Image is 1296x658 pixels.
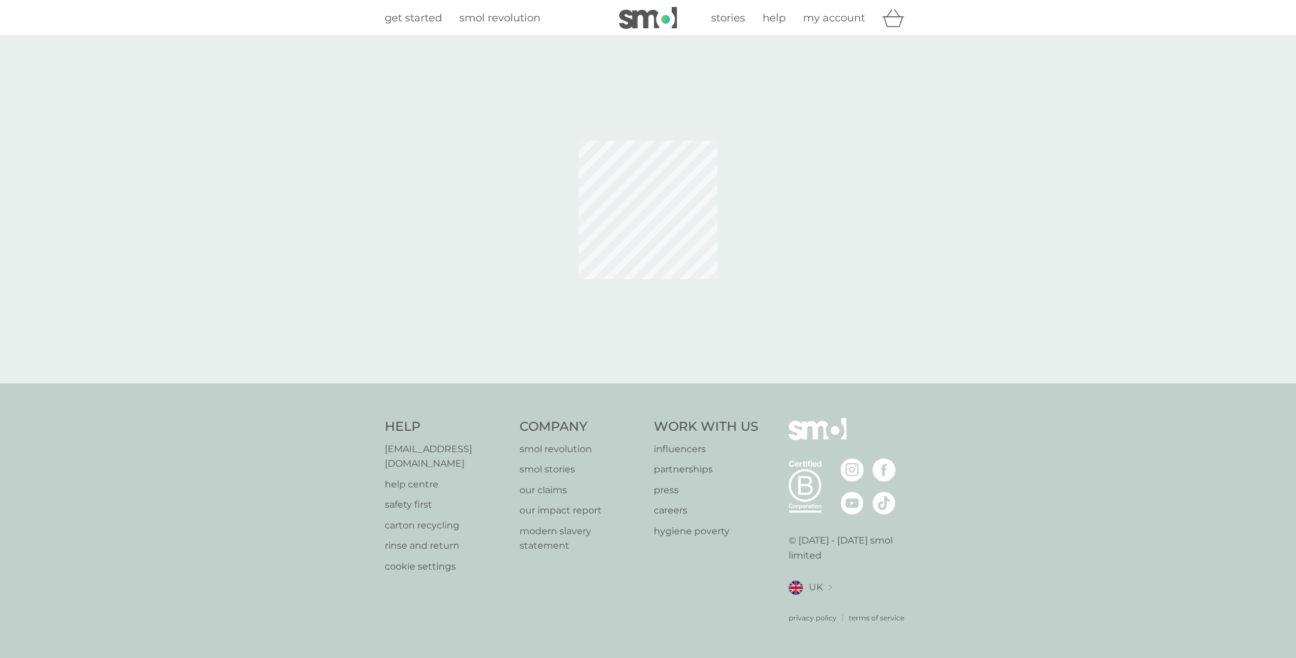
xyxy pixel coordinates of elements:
img: smol [789,418,846,457]
span: stories [711,12,745,24]
a: rinse and return [385,538,508,553]
a: smol stories [520,462,643,477]
img: select a new location [829,585,832,591]
span: smol revolution [459,12,540,24]
a: modern slavery statement [520,524,643,553]
img: visit the smol Youtube page [841,491,864,515]
a: careers [654,503,759,518]
p: © [DATE] - [DATE] smol limited [789,533,912,563]
h4: Company [520,418,643,436]
a: our claims [520,483,643,498]
img: UK flag [789,581,803,595]
a: terms of service [849,612,904,623]
a: our impact report [520,503,643,518]
img: visit the smol Instagram page [841,459,864,482]
div: basket [882,6,911,29]
span: get started [385,12,442,24]
a: partnerships [654,462,759,477]
img: visit the smol Tiktok page [872,491,896,515]
a: smol revolution [520,442,643,457]
span: my account [803,12,865,24]
a: press [654,483,759,498]
a: help [763,10,786,27]
a: influencers [654,442,759,457]
img: smol [619,7,677,29]
a: hygiene poverty [654,524,759,539]
a: help centre [385,477,508,492]
a: carton recycling [385,518,508,533]
a: my account [803,10,865,27]
h4: Work With Us [654,418,759,436]
h4: Help [385,418,508,436]
span: UK [809,580,823,595]
a: stories [711,10,745,27]
a: cookie settings [385,559,508,574]
a: privacy policy [789,612,837,623]
a: safety first [385,497,508,512]
a: get started [385,10,442,27]
a: [EMAIL_ADDRESS][DOMAIN_NAME] [385,442,508,471]
span: help [763,12,786,24]
a: smol revolution [459,10,540,27]
img: visit the smol Facebook page [872,459,896,482]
